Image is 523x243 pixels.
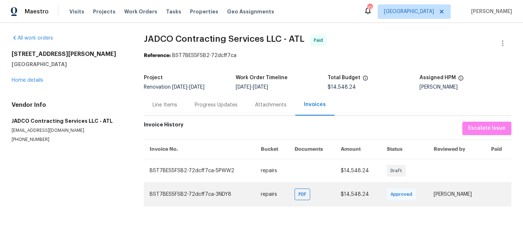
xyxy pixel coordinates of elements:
span: [DATE] [236,85,251,90]
th: Paid [485,139,511,159]
span: Renovation [144,85,204,90]
div: BST7BES5FSB2-72dcff7ca [144,52,511,59]
th: Invoice No. [144,139,255,159]
span: [PERSON_NAME] [468,8,512,15]
span: - [236,85,268,90]
span: Geo Assignments [227,8,274,15]
h5: JADCO Contracting Services LLC - ATL [12,117,126,125]
td: BST7BES5FSB2-72dcff7ca-3NDY8 [144,182,255,206]
th: Documents [289,139,335,159]
p: [PHONE_NUMBER] [12,137,126,143]
a: All work orders [12,36,53,41]
button: Escalate Issue [462,122,511,135]
span: - [172,85,204,90]
span: Approved [390,191,415,198]
span: JADCO Contracting Services LLC - ATL [144,35,304,43]
span: [DATE] [189,85,204,90]
td: [PERSON_NAME] [428,182,485,206]
h5: Project [144,75,163,80]
span: $14,548.24 [328,85,356,90]
span: [GEOGRAPHIC_DATA] [384,8,434,15]
span: Tasks [166,9,181,14]
h4: Vendor Info [12,101,126,109]
span: Projects [93,8,115,15]
td: repairs [255,182,288,206]
h2: [STREET_ADDRESS][PERSON_NAME] [12,50,126,58]
td: BST7BES5FSB2-72dcff7ca-5PWW2 [144,159,255,182]
span: $14,548.24 [341,168,369,173]
div: PDF [295,189,310,200]
th: Bucket [255,139,288,159]
span: Draft [390,167,405,174]
span: [DATE] [172,85,187,90]
span: Maestro [25,8,49,15]
div: Progress Updates [195,101,238,109]
td: repairs [255,159,288,182]
h5: Total Budget [328,75,360,80]
div: Invoices [304,101,326,108]
span: The hpm assigned to this work order. [458,75,464,85]
th: Status [381,139,428,159]
span: Paid [314,37,326,44]
span: Visits [69,8,84,15]
h5: [GEOGRAPHIC_DATA] [12,61,126,68]
span: [DATE] [253,85,268,90]
h6: Invoice History [144,122,183,131]
div: [PERSON_NAME] [419,85,511,90]
b: Reference: [144,53,171,58]
span: Work Orders [124,8,157,15]
span: PDF [299,191,309,198]
h5: Assigned HPM [419,75,456,80]
span: $14,548.24 [341,192,369,197]
div: Line Items [153,101,177,109]
p: [EMAIL_ADDRESS][DOMAIN_NAME] [12,127,126,134]
th: Reviewed by [428,139,485,159]
div: 104 [367,4,372,12]
h5: Work Order Timeline [236,75,288,80]
a: Home details [12,78,43,83]
div: Attachments [255,101,287,109]
span: Escalate Issue [468,124,506,133]
th: Amount [335,139,381,159]
span: The total cost of line items that have been proposed by Opendoor. This sum includes line items th... [362,75,368,85]
span: Properties [190,8,218,15]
